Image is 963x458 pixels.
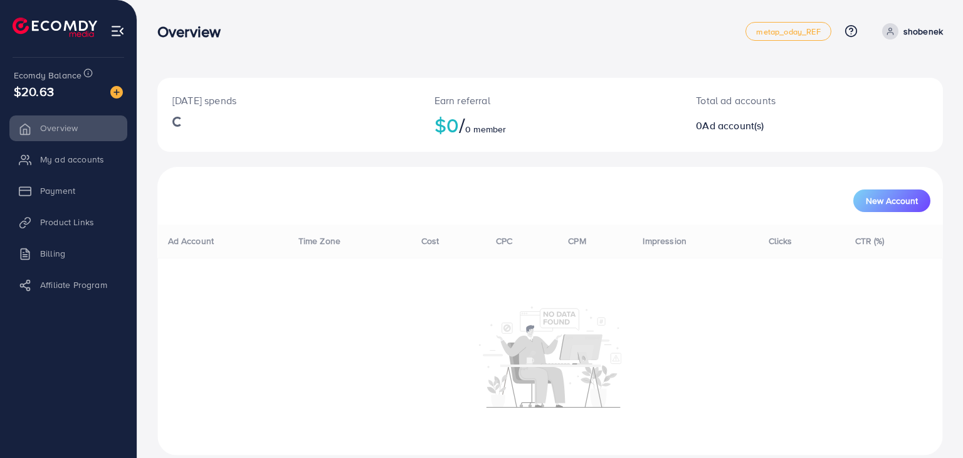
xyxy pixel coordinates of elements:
h2: $0 [434,113,666,137]
a: metap_oday_REF [745,22,831,41]
span: New Account [866,196,918,205]
span: / [459,110,465,139]
span: Ad account(s) [702,119,764,132]
p: Total ad accounts [696,93,862,108]
button: New Account [853,189,930,212]
img: image [110,86,123,99]
span: 0 member [465,123,506,136]
img: logo [13,18,97,37]
span: Ecomdy Balance [14,69,82,82]
p: shobenek [903,24,943,39]
span: metap_oday_REF [756,28,820,36]
h2: 0 [696,120,862,132]
span: $20.63 [14,82,54,100]
p: [DATE] spends [172,93,404,108]
h3: Overview [157,23,231,41]
p: Earn referral [434,93,666,108]
a: shobenek [877,23,943,40]
img: menu [110,24,125,38]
